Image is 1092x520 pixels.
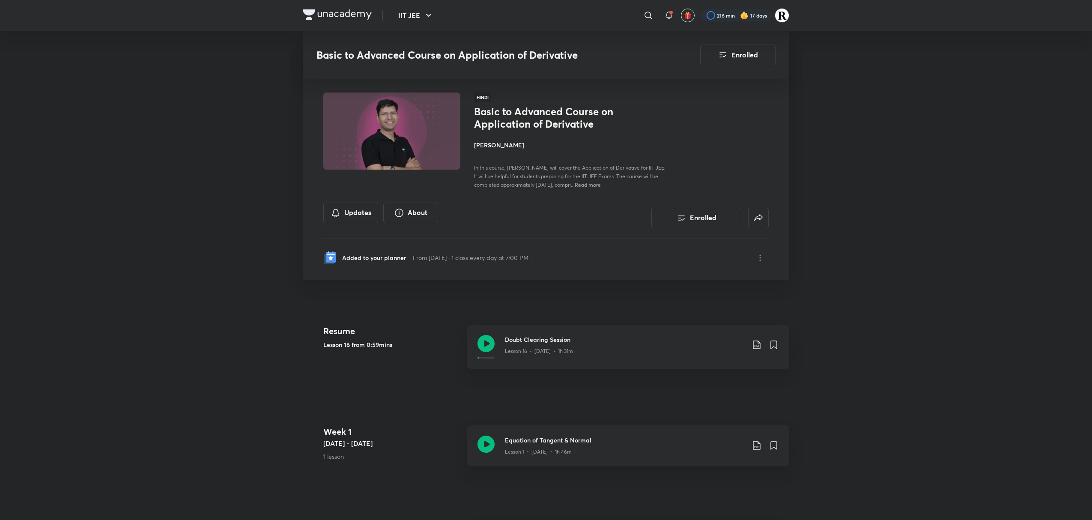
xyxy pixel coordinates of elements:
[505,448,572,456] p: Lesson 1 • [DATE] • 1h 46m
[474,93,491,102] span: Hindi
[323,438,460,448] h5: [DATE] - [DATE]
[323,325,460,338] h4: Resume
[303,9,372,20] img: Company Logo
[505,347,573,355] p: Lesson 16 • [DATE] • 1h 31m
[467,425,789,476] a: Equation of Tangent & NormalLesson 1 • [DATE] • 1h 46m
[474,164,665,188] span: In this course, [PERSON_NAME] will cover the Application of Derivative for IIT JEE. It will be he...
[383,203,438,223] button: About
[474,140,666,149] h4: [PERSON_NAME]
[775,8,789,23] img: Rakhi Sharma
[505,335,745,344] h3: Doubt Clearing Session
[467,325,789,379] a: Doubt Clearing SessionLesson 16 • [DATE] • 1h 31m
[700,45,776,65] button: Enrolled
[342,253,406,262] p: Added to your planner
[316,49,652,61] h3: Basic to Advanced Course on Application of Derivative
[323,340,460,349] h5: Lesson 16 from 0:59mins
[684,12,692,19] img: avatar
[413,253,528,262] p: From [DATE] · 1 class every day at 7:00 PM
[323,203,378,223] button: Updates
[393,7,439,24] button: IIT JEE
[681,9,695,22] button: avatar
[322,92,462,170] img: Thumbnail
[651,208,741,228] button: Enrolled
[740,11,749,20] img: streak
[323,452,460,461] p: 1 lesson
[303,9,372,22] a: Company Logo
[575,181,601,188] span: Read more
[748,208,769,228] button: false
[505,436,745,445] h3: Equation of Tangent & Normal
[474,105,614,130] h1: Basic to Advanced Course on Application of Derivative
[323,425,460,438] h4: Week 1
